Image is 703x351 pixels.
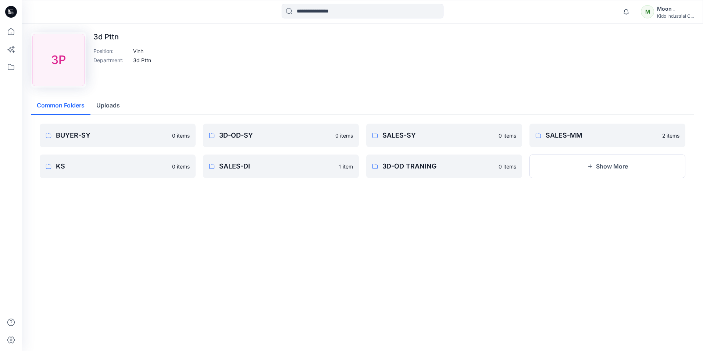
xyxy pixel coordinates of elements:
p: 0 items [499,163,516,170]
div: Moon . [657,4,694,13]
p: Department : [93,56,130,64]
p: 0 items [499,132,516,139]
button: Uploads [90,96,126,115]
a: 3D-OD-SY0 items [203,124,359,147]
a: BUYER-SY0 items [40,124,196,147]
p: SALES-DI [219,161,334,171]
a: KS0 items [40,155,196,178]
p: SALES-MM [546,130,658,141]
a: 3D-OD TRANING0 items [366,155,522,178]
p: 3D-OD-SY [219,130,331,141]
p: KS [56,161,168,171]
p: SALES-SY [382,130,494,141]
div: M [641,5,654,18]
button: Common Folders [31,96,90,115]
button: Show More [529,155,685,178]
p: Vinh [133,47,143,55]
p: 0 items [172,132,190,139]
p: 1 item [339,163,353,170]
div: 3P [32,34,85,86]
p: Position : [93,47,130,55]
p: 2 items [662,132,679,139]
a: SALES-SY0 items [366,124,522,147]
p: 0 items [172,163,190,170]
a: SALES-MM2 items [529,124,685,147]
p: 3D-OD TRANING [382,161,494,171]
div: Kido Industrial C... [657,13,694,19]
p: 0 items [335,132,353,139]
p: 3d Pttn [93,32,151,41]
p: BUYER-SY [56,130,168,141]
p: 3d Pttn [133,56,151,64]
a: SALES-DI1 item [203,155,359,178]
